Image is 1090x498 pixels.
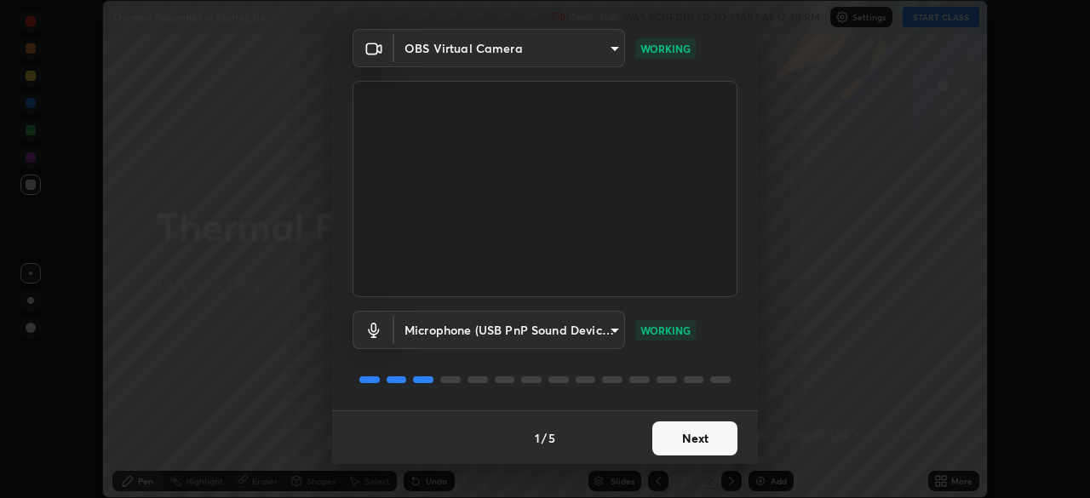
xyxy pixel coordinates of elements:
[652,421,737,455] button: Next
[542,429,547,447] h4: /
[535,429,540,447] h4: 1
[394,311,625,349] div: OBS Virtual Camera
[640,323,691,338] p: WORKING
[548,429,555,447] h4: 5
[640,41,691,56] p: WORKING
[394,29,625,67] div: OBS Virtual Camera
